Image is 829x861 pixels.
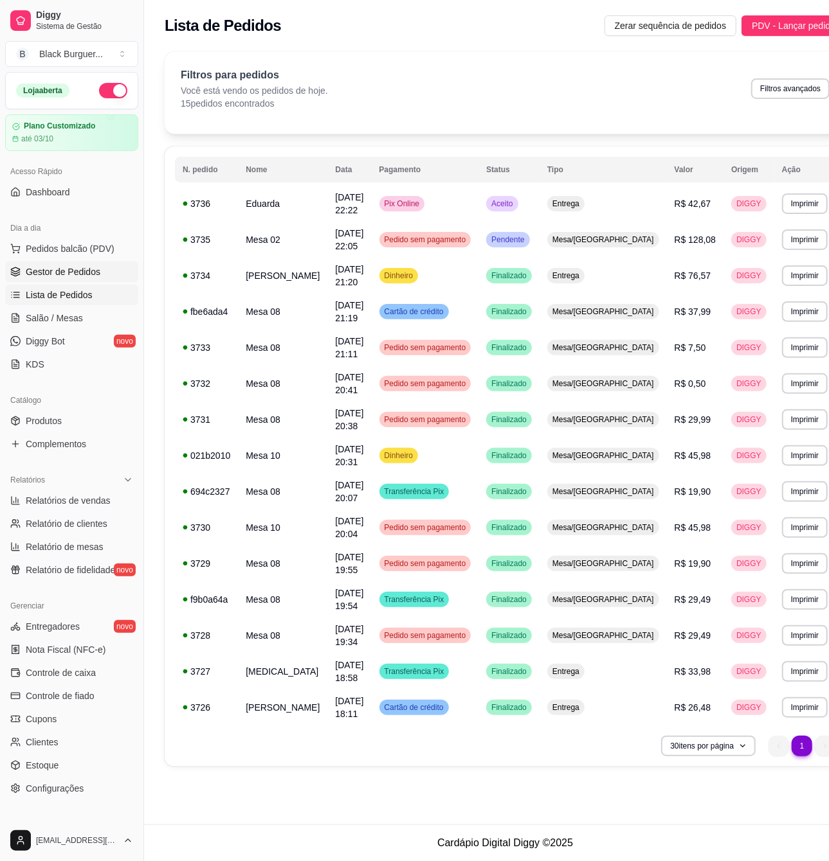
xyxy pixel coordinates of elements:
span: Relatórios [10,475,45,485]
span: Gestor de Pedidos [26,265,100,278]
div: 3729 [183,557,230,570]
span: R$ 37,99 [675,306,711,317]
th: Tipo [540,157,667,182]
a: Estoque [5,755,138,776]
div: Diggy [5,814,138,835]
span: Mesa/[GEOGRAPHIC_DATA] [550,342,657,353]
div: Acesso Rápido [5,161,138,182]
span: DIGGY [734,594,764,605]
span: Finalizado [489,342,529,353]
th: Nome [238,157,327,182]
td: Mesa 10 [238,510,327,546]
button: 30itens por página [661,736,756,756]
td: Mesa 08 [238,294,327,330]
span: Cartão de crédito [382,702,446,713]
a: Configurações [5,778,138,799]
button: Imprimir [782,337,828,358]
th: N. pedido [175,157,238,182]
button: [EMAIL_ADDRESS][DOMAIN_NAME] [5,825,138,856]
span: B [16,48,29,60]
span: Sistema de Gestão [36,21,133,31]
div: Black Burguer ... [39,48,103,60]
span: R$ 29,49 [675,594,711,605]
th: Status [478,157,540,182]
span: Finalizado [489,271,529,281]
span: Transferência Pix [382,486,447,497]
span: Mesa/[GEOGRAPHIC_DATA] [550,414,657,425]
span: Pedidos balcão (PDV) [26,242,114,255]
a: Relatório de mesas [5,537,138,557]
span: Mesa/[GEOGRAPHIC_DATA] [550,235,657,245]
span: Transferência Pix [382,594,447,605]
span: [DATE] 20:31 [335,444,363,467]
button: Imprimir [782,481,828,502]
td: [PERSON_NAME] [238,258,327,294]
div: 694c2327 [183,485,230,498]
span: R$ 45,98 [675,450,711,461]
th: Origem [724,157,774,182]
span: DIGGY [734,666,764,677]
th: Valor [667,157,724,182]
span: Pix Online [382,199,423,209]
button: Pedidos balcão (PDV) [5,238,138,259]
button: Imprimir [782,517,828,538]
span: Entrega [550,702,582,713]
span: Zerar sequência de pedidos [615,19,727,33]
span: [EMAIL_ADDRESS][DOMAIN_NAME] [36,835,118,846]
div: 3732 [183,377,230,390]
button: Imprimir [782,373,828,394]
span: [DATE] 20:04 [335,516,363,539]
span: DIGGY [734,450,764,461]
th: Pagamento [372,157,479,182]
span: Finalizado [489,414,529,425]
span: Dinheiro [382,450,416,461]
span: DIGGY [734,558,764,569]
span: Finalizado [489,306,529,317]
span: Relatório de fidelidade [26,564,115,576]
p: Filtros para pedidos [181,67,328,83]
span: R$ 45,98 [675,522,711,533]
span: Entrega [550,199,582,209]
span: Mesa/[GEOGRAPHIC_DATA] [550,306,657,317]
span: Finalizado [489,486,529,497]
span: Pedido sem pagamento [382,342,469,353]
button: Select a team [5,41,138,67]
span: Pedido sem pagamento [382,558,469,569]
span: R$ 33,98 [675,666,711,677]
li: pagination item 1 active [792,736,812,756]
a: Controle de fiado [5,686,138,706]
span: Mesa/[GEOGRAPHIC_DATA] [550,486,657,497]
td: Mesa 08 [238,474,327,510]
span: DIGGY [734,235,764,245]
div: 3731 [183,413,230,426]
span: R$ 0,50 [675,378,706,389]
td: Mesa 08 [238,546,327,581]
span: DIGGY [734,199,764,209]
a: Cupons [5,709,138,729]
span: [DATE] 18:58 [335,660,363,683]
span: Mesa/[GEOGRAPHIC_DATA] [550,378,657,389]
a: Plano Customizadoaté 03/10 [5,114,138,151]
span: Entrega [550,666,582,677]
span: [DATE] 19:55 [335,552,363,575]
span: [DATE] 20:38 [335,408,363,431]
div: 3733 [183,341,230,354]
div: 3735 [183,233,230,246]
span: Complementos [26,438,86,450]
div: fbe6ada4 [183,305,230,318]
a: Lista de Pedidos [5,285,138,305]
a: Relatórios de vendas [5,490,138,511]
span: Finalizado [489,666,529,677]
div: f9b0a64a [183,593,230,606]
span: DIGGY [734,486,764,497]
a: Dashboard [5,182,138,202]
span: Pedido sem pagamento [382,414,469,425]
span: Entrega [550,271,582,281]
div: Catálogo [5,390,138,411]
span: [DATE] 19:54 [335,588,363,611]
a: Complementos [5,434,138,454]
a: Relatório de clientes [5,513,138,534]
th: Data [327,157,371,182]
span: Pedido sem pagamento [382,522,469,533]
span: [DATE] 19:34 [335,624,363,647]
